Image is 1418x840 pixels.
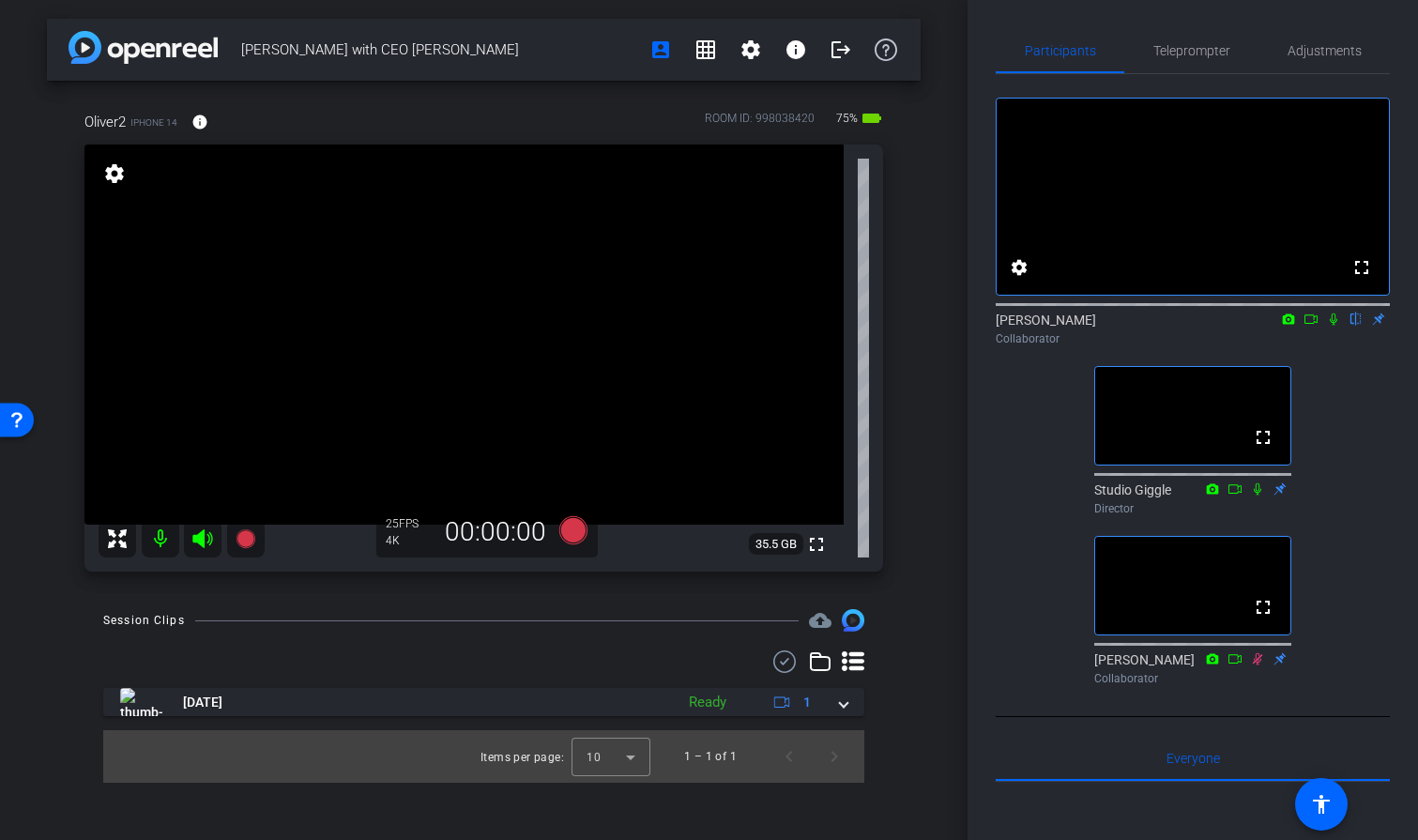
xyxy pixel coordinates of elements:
[679,692,736,713] div: Ready
[705,110,815,137] div: ROOM ID: 998038420
[433,516,558,548] div: 00:00:00
[103,688,864,716] mat-expansion-panel-header: thumb-nail[DATE]Ready1
[805,533,828,556] mat-icon: fullscreen
[103,611,185,630] div: Session Clips
[861,107,883,130] mat-icon: battery_std
[830,38,852,61] mat-icon: logout
[694,38,717,61] mat-icon: grid_on
[1094,650,1291,687] div: [PERSON_NAME]
[812,734,857,779] button: Next page
[803,693,811,712] span: 1
[1094,500,1291,517] div: Director
[1025,44,1096,57] span: Participants
[1008,256,1030,279] mat-icon: settings
[386,533,433,548] div: 4K
[1166,752,1220,765] span: Everyone
[120,688,162,716] img: thumb-nail
[1288,44,1362,57] span: Adjustments
[767,734,812,779] button: Previous page
[480,748,564,767] div: Items per page:
[191,114,208,130] mat-icon: info
[785,38,807,61] mat-icon: info
[1252,426,1274,449] mat-icon: fullscreen
[996,330,1390,347] div: Collaborator
[241,31,638,69] span: [PERSON_NAME] with CEO [PERSON_NAME]
[739,38,762,61] mat-icon: settings
[833,103,861,133] span: 75%
[1153,44,1230,57] span: Teleprompter
[996,311,1390,347] div: [PERSON_NAME]
[809,609,831,632] mat-icon: cloud_upload
[1345,310,1367,327] mat-icon: flip
[809,609,831,632] span: Destinations for your clips
[842,609,864,632] img: Session clips
[1252,596,1274,619] mat-icon: fullscreen
[183,693,222,712] span: [DATE]
[1310,793,1333,816] mat-icon: accessibility
[69,31,218,64] img: app-logo
[84,112,126,132] span: Oliver2
[649,38,672,61] mat-icon: account_box
[1094,481,1291,517] div: Studio Giggle
[101,162,128,185] mat-icon: settings
[1350,256,1373,279] mat-icon: fullscreen
[1094,670,1291,687] div: Collaborator
[386,516,433,531] div: 25
[684,747,737,766] div: 1 – 1 of 1
[749,533,803,556] span: 35.5 GB
[130,115,177,130] span: iPhone 14
[399,517,419,530] span: FPS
